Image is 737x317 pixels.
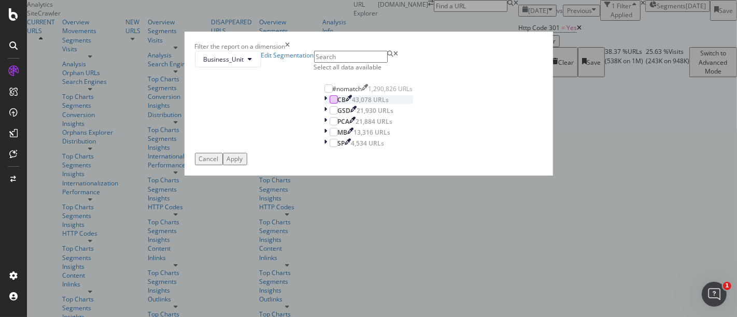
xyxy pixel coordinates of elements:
[204,55,244,64] span: Business_Unit
[356,117,393,126] div: 21,884 URLs
[354,128,391,137] div: 13,316 URLs
[352,95,389,104] div: 43,078 URLs
[723,282,731,290] span: 1
[195,51,261,67] button: Business_Unit
[195,42,286,51] div: Filter the report on a dimension
[351,139,385,148] div: 4,534 URLs
[333,84,362,93] div: #nomatch
[338,117,350,126] div: PCA
[357,106,394,115] div: 21,930 URLs
[338,139,345,148] div: SP
[227,154,243,163] div: Apply
[314,63,423,71] div: Select all data available
[261,51,314,67] a: Edit Segmentation
[368,84,413,93] div: 1,290,826 URLs
[338,95,346,104] div: CB
[185,32,553,175] div: modal
[338,128,348,137] div: MB
[338,106,351,115] div: GSD
[314,51,388,63] input: Search
[223,153,247,165] button: Apply
[702,282,727,307] iframe: Intercom live chat
[199,154,219,163] div: Cancel
[195,153,223,165] button: Cancel
[286,42,290,51] div: times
